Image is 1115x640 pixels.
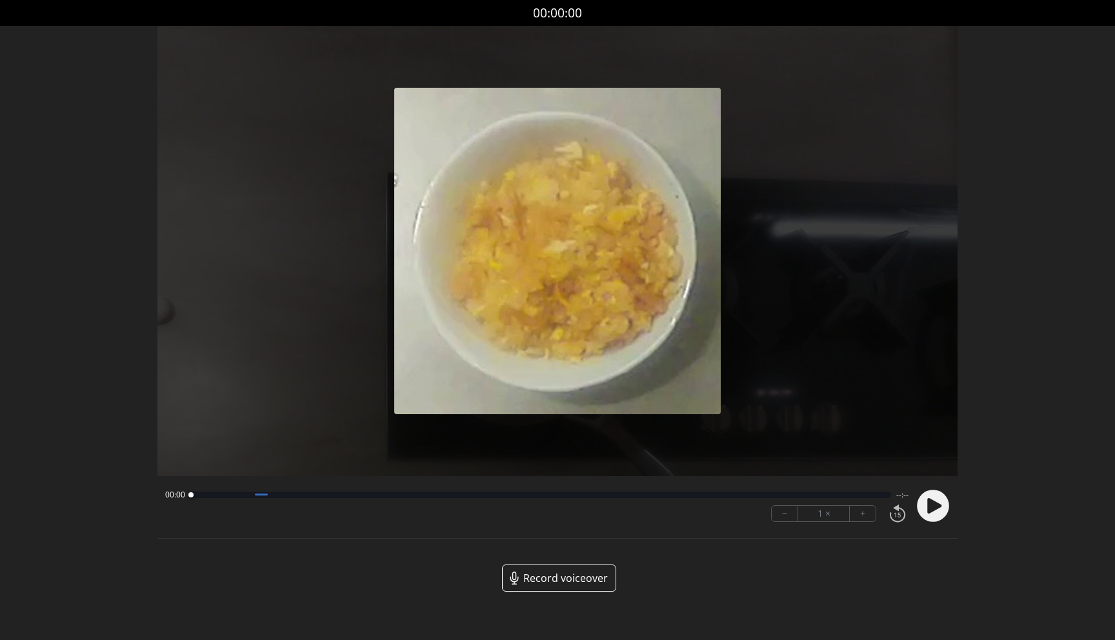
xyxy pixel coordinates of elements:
[798,506,850,521] div: 1 ×
[394,88,721,414] img: Poster Image
[533,4,582,23] a: 00:00:00
[523,570,608,586] span: Record voiceover
[896,490,909,500] span: --:--
[165,490,185,500] span: 00:00
[772,506,798,521] button: −
[850,506,876,521] button: +
[502,565,616,592] a: Record voiceover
